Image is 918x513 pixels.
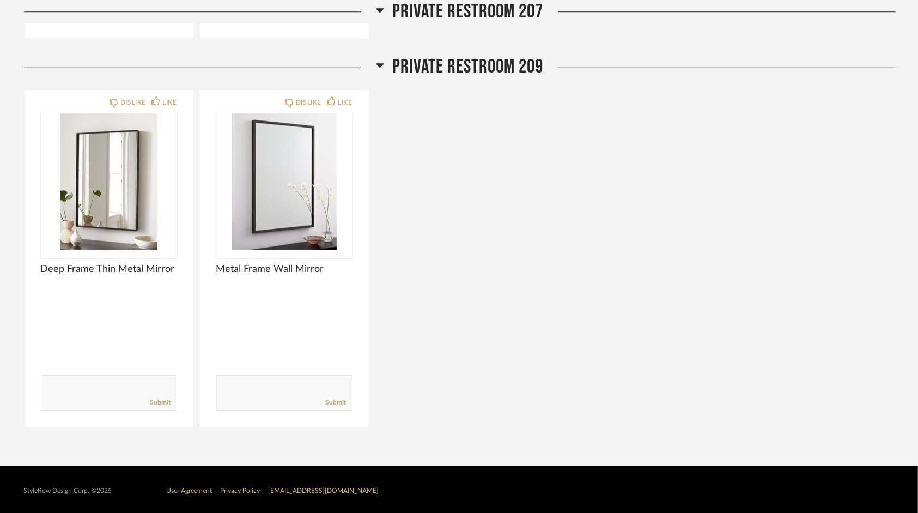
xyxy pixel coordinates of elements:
[338,97,352,108] div: LIKE
[167,487,212,494] a: User Agreement
[326,398,346,407] a: Submit
[216,263,352,275] span: Metal Frame Wall Mirror
[162,97,177,108] div: LIKE
[150,398,171,407] a: Submit
[24,487,112,495] div: StyleRow Design Corp. ©2025
[41,113,177,250] img: undefined
[41,263,177,275] span: Deep Frame Thin Metal Mirror
[120,97,146,108] div: DISLIKE
[216,113,352,250] div: 0
[216,113,352,250] img: undefined
[296,97,321,108] div: DISLIKE
[221,487,260,494] a: Privacy Policy
[269,487,379,494] a: [EMAIL_ADDRESS][DOMAIN_NAME]
[41,113,177,250] div: 0
[392,55,543,79] span: Private Restroom 209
